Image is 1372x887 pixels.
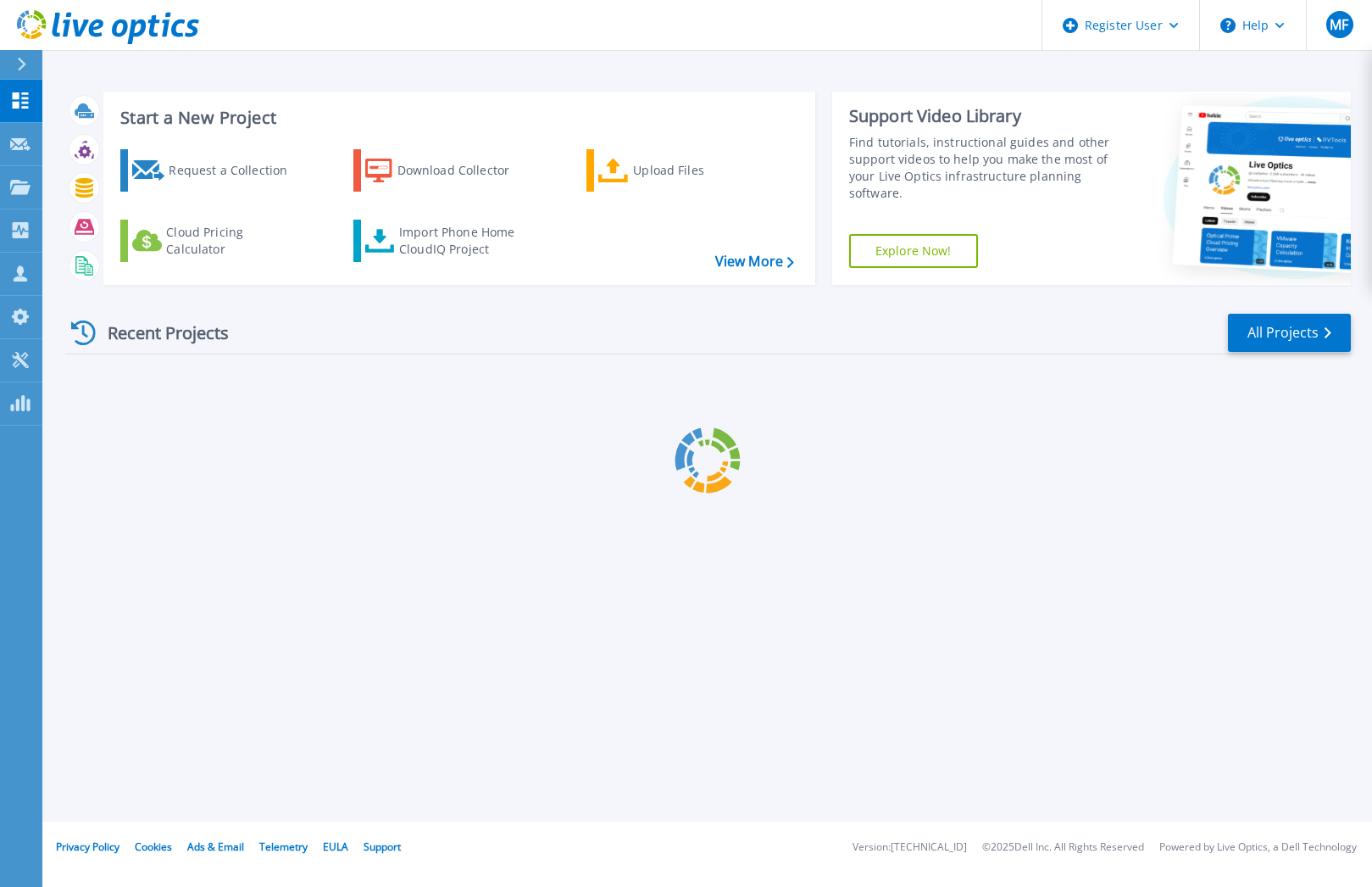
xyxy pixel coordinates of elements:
li: © 2025 Dell Inc. All Rights Reserved [982,842,1144,853]
span: MF [1330,18,1348,31]
a: Request a Collection [120,149,309,192]
div: Find tutorials, instructional guides and other support videos to help you make the most of your L... [849,134,1111,202]
div: Import Phone Home CloudIQ Project [399,224,531,258]
div: Cloud Pricing Calculator [166,224,302,258]
li: Powered by Live Optics, a Dell Technology [1159,842,1357,853]
a: Explore Now! [849,234,978,268]
li: Version: [TECHNICAL_ID] [853,842,967,853]
a: Support [364,840,401,854]
a: View More [715,254,794,270]
a: Cookies [135,840,172,854]
a: Download Collector [353,149,542,192]
a: Upload Files [586,149,775,192]
a: Telemetry [259,840,308,854]
div: Support Video Library [849,105,1111,127]
div: Download Collector [397,153,533,187]
a: Ads & Email [187,840,244,854]
a: Cloud Pricing Calculator [120,220,309,262]
div: Recent Projects [65,312,252,354]
a: Privacy Policy [56,840,119,854]
div: Request a Collection [169,153,304,187]
a: EULA [323,840,348,854]
h3: Start a New Project [120,109,793,127]
div: Upload Files [633,153,769,187]
a: All Projects [1228,314,1351,352]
